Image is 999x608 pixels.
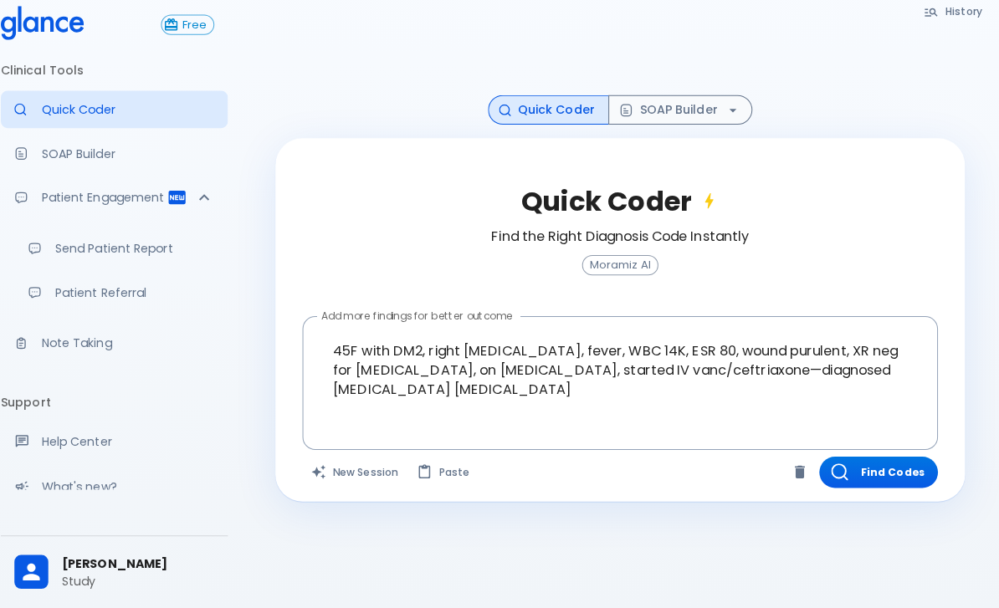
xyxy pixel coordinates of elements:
a: Get help from our support team [13,425,238,462]
a: Docugen: Compose a clinical documentation in seconds [13,141,238,177]
button: Quick Coder [494,101,614,130]
textarea: 45F with DM2, right [MEDICAL_DATA], fever, WBC 14K, ESR 80, wound purulent, XR neg for [MEDICAL_D... [323,327,927,418]
button: Free [172,22,224,42]
p: Send Patient Report [67,244,224,261]
p: Help Center [54,435,224,452]
p: What's new? [54,479,224,496]
p: SOAP Builder [54,151,224,167]
p: Patient Referral [67,288,224,304]
button: History [916,7,992,31]
p: Note Taking [54,338,224,355]
button: Find Codes [822,458,939,489]
a: Receive patient referrals [27,278,238,314]
p: Patient Engagement [54,194,177,211]
div: Patient Reports & Referrals [13,184,238,221]
button: Clear [790,461,815,486]
button: Clears all inputs and results. [311,458,416,489]
a: Send a patient summary [27,234,238,271]
li: Support [13,385,238,425]
p: Quick Coder [54,107,224,124]
h6: Find the Right Diagnosis Code Instantly [498,229,752,253]
button: SOAP Builder [613,101,756,130]
span: Moramiz AI [588,263,662,276]
a: Moramiz: Find ICD10AM codes instantly [13,97,238,134]
a: Advanced note-taking [13,328,238,365]
h2: Quick Coder [527,191,723,222]
div: Recent updates and feature releases [13,469,238,506]
button: Paste from clipboard [416,458,486,489]
a: Click to view or change your subscription [172,22,238,42]
li: Clinical Tools [13,57,238,97]
span: [PERSON_NAME] [74,555,224,573]
span: Free [186,26,223,38]
p: Study [74,573,224,590]
div: [PERSON_NAME]Study [13,544,238,601]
